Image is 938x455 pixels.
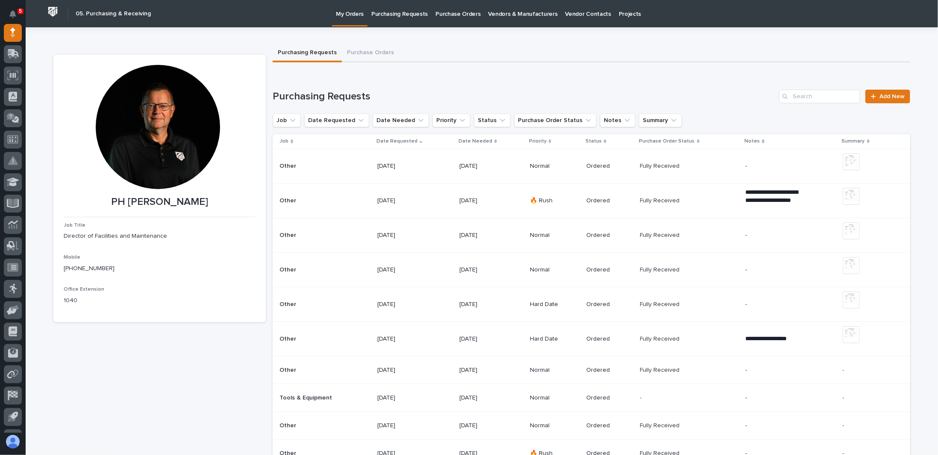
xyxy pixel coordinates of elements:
[273,44,342,62] button: Purchasing Requests
[377,163,431,170] p: [DATE]
[530,266,579,274] p: Normal
[530,197,579,204] p: 🔥 Rush
[377,335,431,343] p: [DATE]
[865,90,910,103] a: Add New
[640,161,682,170] p: Fully Received
[586,367,633,374] p: Ordered
[586,266,633,274] p: Ordered
[530,232,579,239] p: Normal
[843,394,896,402] p: -
[530,301,579,308] p: Hard Date
[600,114,635,127] button: Notes
[529,137,547,146] p: Priority
[842,137,865,146] p: Summary
[377,266,431,274] p: [DATE]
[377,301,431,308] p: [DATE]
[745,163,799,170] p: -
[843,367,896,374] p: -
[64,232,256,241] p: Director of Facilities and Maintenance
[586,394,633,402] p: Ordered
[530,394,579,402] p: Normal
[377,232,431,239] p: [DATE]
[459,232,513,239] p: [DATE]
[530,367,579,374] p: Normal
[342,44,399,62] button: Purchase Orders
[279,161,298,170] p: Other
[373,114,429,127] button: Date Needed
[273,322,910,356] tr: OtherOther [DATE][DATE]Hard DateOrderedFully ReceivedFully Received **** **** **** ****
[273,90,776,103] h1: Purchasing Requests
[459,335,513,343] p: [DATE]
[279,137,288,146] p: Job
[843,422,896,429] p: -
[639,137,695,146] p: Purchase Order Status
[745,367,799,374] p: -
[586,422,633,429] p: Ordered
[377,197,431,204] p: [DATE]
[279,365,298,374] p: Other
[586,335,633,343] p: Ordered
[586,197,633,204] p: Ordered
[279,230,298,239] p: Other
[273,114,301,127] button: Job
[64,196,256,208] p: PH [PERSON_NAME]
[4,5,22,23] button: Notifications
[530,422,579,429] p: Normal
[459,367,513,374] p: [DATE]
[279,393,334,402] p: Tools & Equipment
[585,137,602,146] p: Status
[459,394,513,402] p: [DATE]
[64,255,80,260] span: Mobile
[377,394,431,402] p: [DATE]
[273,384,910,412] tr: Tools & EquipmentTools & Equipment [DATE][DATE]NormalOrdered-- --
[586,163,633,170] p: Ordered
[377,367,431,374] p: [DATE]
[640,195,682,204] p: Fully Received
[279,195,298,204] p: Other
[45,4,61,20] img: Workspace Logo
[273,149,910,184] tr: OtherOther [DATE][DATE]NormalOrderedFully ReceivedFully Received -
[530,335,579,343] p: Hard Date
[459,163,513,170] p: [DATE]
[459,266,513,274] p: [DATE]
[279,299,298,308] p: Other
[530,163,579,170] p: Normal
[64,287,104,292] span: Office Extension
[779,90,860,103] input: Search
[64,265,115,271] a: [PHONE_NUMBER]
[640,334,682,343] p: Fully Received
[304,114,369,127] button: Date Requested
[459,301,513,308] p: [DATE]
[273,218,910,253] tr: OtherOther [DATE][DATE]NormalOrderedFully ReceivedFully Received -
[745,232,799,239] p: -
[459,422,513,429] p: [DATE]
[11,10,22,24] div: Notifications5
[745,301,799,308] p: -
[459,137,492,146] p: Date Needed
[279,334,298,343] p: Other
[586,232,633,239] p: Ordered
[273,356,910,384] tr: OtherOther [DATE][DATE]NormalOrderedFully ReceivedFully Received --
[4,433,22,451] button: users-avatar
[639,114,682,127] button: Summary
[745,266,799,274] p: -
[273,287,910,322] tr: OtherOther [DATE][DATE]Hard DateOrderedFully ReceivedFully Received -
[744,137,760,146] p: Notes
[279,420,298,429] p: Other
[432,114,470,127] button: Priority
[640,393,644,402] p: -
[640,420,682,429] p: Fully Received
[586,301,633,308] p: Ordered
[459,197,513,204] p: [DATE]
[745,394,799,402] p: -
[745,422,799,429] p: -
[640,365,682,374] p: Fully Received
[279,265,298,274] p: Other
[273,253,910,287] tr: OtherOther [DATE][DATE]NormalOrderedFully ReceivedFully Received -
[19,8,22,14] p: 5
[64,223,85,228] span: Job Title
[514,114,597,127] button: Purchase Order Status
[273,412,910,440] tr: OtherOther [DATE][DATE]NormalOrderedFully ReceivedFully Received --
[376,137,418,146] p: Date Requested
